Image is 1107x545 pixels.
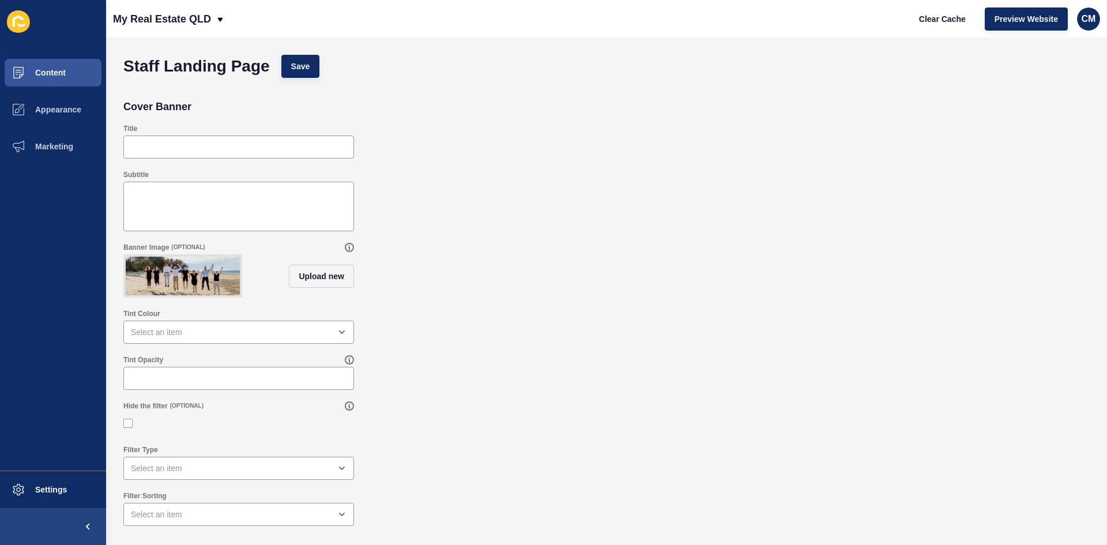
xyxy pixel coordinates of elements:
span: Clear Cache [919,13,966,25]
label: Title [123,124,137,133]
label: Subtitle [123,170,149,179]
label: Hide the filter [123,401,168,411]
button: Preview Website [985,7,1068,31]
img: b6a4807fc9cfb1bbc481d6c09d089a95.jpg [126,257,240,295]
button: Upload new [289,265,354,288]
p: My Real Estate QLD [113,5,211,33]
label: Tint Opacity [123,355,163,364]
span: Preview Website [995,13,1058,25]
h1: Staff Landing Page [123,61,270,72]
span: Upload new [299,270,344,282]
h2: Cover Banner [123,101,191,112]
label: Filter Sorting [123,491,167,501]
label: Banner Image [123,243,169,252]
label: Tint Colour [123,309,160,318]
span: (OPTIONAL) [170,402,204,410]
span: (OPTIONAL) [171,243,205,251]
div: open menu [123,503,354,526]
button: Clear Cache [909,7,976,31]
button: Save [281,55,320,78]
div: open menu [123,321,354,344]
span: Save [291,61,310,72]
div: open menu [123,457,354,480]
label: Filter Type [123,445,158,454]
span: CM [1082,13,1096,25]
